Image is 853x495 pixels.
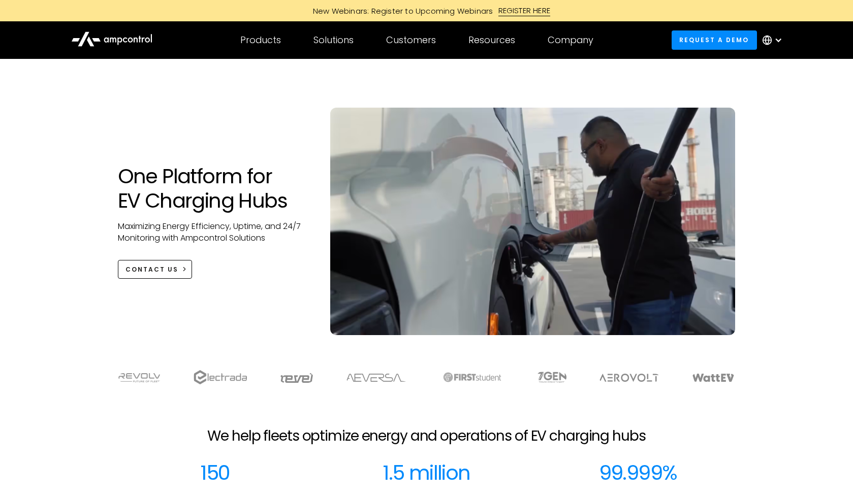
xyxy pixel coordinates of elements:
[313,35,354,46] div: Solutions
[200,460,230,485] div: 150
[599,374,659,382] img: Aerovolt Logo
[468,35,515,46] div: Resources
[692,374,735,382] img: WattEV logo
[240,35,281,46] div: Products
[118,164,310,213] h1: One Platform for EV Charging Hubs
[118,260,193,279] a: CONTACT US
[548,35,593,46] div: Company
[386,35,436,46] div: Customers
[599,460,677,485] div: 99.999%
[207,427,645,445] h2: We help fleets optimize energy and operations of EV charging hubs
[118,221,310,244] p: Maximizing Energy Efficiency, Uptime, and 24/7 Monitoring with Ampcontrol Solutions
[303,6,498,16] div: New Webinars: Register to Upcoming Webinars
[198,5,655,16] a: New Webinars: Register to Upcoming WebinarsREGISTER HERE
[672,30,757,49] a: Request a demo
[194,370,247,384] img: electrada logo
[383,460,470,485] div: 1.5 million
[125,265,178,274] div: CONTACT US
[498,5,551,16] div: REGISTER HERE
